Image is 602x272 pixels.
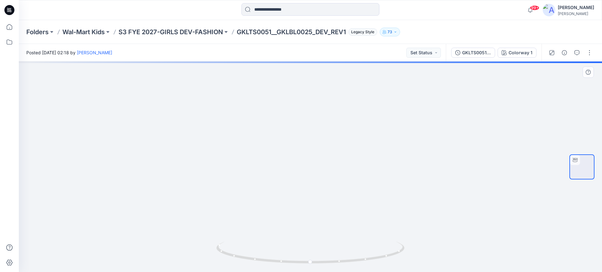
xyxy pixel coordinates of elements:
[558,4,594,11] div: [PERSON_NAME]
[388,29,392,35] p: 73
[462,49,491,56] div: GKLTS0051__GKLBL0025_DEV_REV1 AS
[498,48,536,58] button: Colorway 1
[558,11,594,16] div: [PERSON_NAME]
[62,28,105,36] a: Wal-Mart Kids
[237,28,346,36] p: GKLTS0051__GKLBL0025_DEV_REV1
[346,28,377,36] button: Legacy Style
[530,5,539,10] span: 99+
[509,49,532,56] div: Colorway 1
[26,49,112,56] span: Posted [DATE] 02:18 by
[380,28,400,36] button: 73
[119,28,223,36] a: S3 FYE 2027-GIRLS DEV-FASHION
[543,4,555,16] img: avatar
[570,155,594,179] img: turntable-21-08-2025-02:18:25
[451,48,495,58] button: GKLTS0051__GKLBL0025_DEV_REV1 AS
[559,48,569,58] button: Details
[26,28,49,36] a: Folders
[246,45,375,272] img: eyJhbGciOiJIUzI1NiIsImtpZCI6IjAiLCJzbHQiOiJzZXMiLCJ0eXAiOiJKV1QifQ.eyJkYXRhIjp7InR5cGUiOiJzdG9yYW...
[348,28,377,36] span: Legacy Style
[77,50,112,55] a: [PERSON_NAME]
